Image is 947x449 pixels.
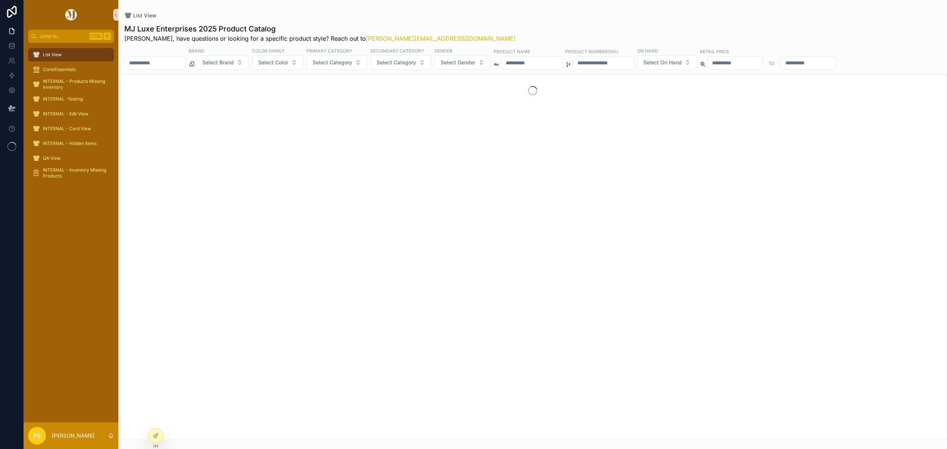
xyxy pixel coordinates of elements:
[306,55,367,70] button: Select Button
[441,59,475,66] span: Select Gender
[40,33,87,39] span: Jump to...
[28,137,114,150] a: INTERNAL - Hidden Items
[124,12,156,19] a: List View
[637,47,658,54] label: On Hand
[28,122,114,135] a: INTERNAL - Card View
[202,59,234,66] span: Select Brand
[28,63,114,76] a: Core/Essentials
[43,141,97,146] span: INTERNAL - Hidden Items
[28,48,114,61] a: List View
[377,59,416,66] span: Select Category
[124,34,516,43] span: [PERSON_NAME], have questions or looking for a specific product style? Reach out to
[196,55,249,70] button: Select Button
[700,48,729,55] label: Retail Price
[52,432,94,439] p: [PERSON_NAME]
[306,47,352,54] label: Primary Category
[28,166,114,180] a: INTERNAL - Inventory Missing Products
[252,55,303,70] button: Select Button
[370,47,424,54] label: Secondary Category
[370,55,431,70] button: Select Button
[189,47,205,54] label: Brand
[43,155,61,161] span: QA View
[565,48,619,55] label: Product Number/SKU
[637,55,697,70] button: Select Button
[43,126,91,132] span: INTERNAL - Card View
[643,59,682,66] span: Select On Hand
[43,111,88,117] span: INTERNAL - Edit View
[33,431,41,440] span: PS
[252,47,284,54] label: Color Family
[258,59,288,66] span: Select Color
[90,33,103,40] span: Ctrl
[313,59,352,66] span: Select Category
[133,12,156,19] span: List View
[28,107,114,121] a: INTERNAL - Edit View
[24,43,118,189] div: scrollable content
[769,58,775,67] p: to
[43,67,75,72] span: Core/Essentials
[43,167,107,179] span: INTERNAL - Inventory Missing Products
[28,30,114,43] button: Jump to...CtrlK
[64,9,78,21] img: App logo
[434,47,452,54] label: Gender
[434,55,491,70] button: Select Button
[366,35,516,42] a: [PERSON_NAME][EMAIL_ADDRESS][DOMAIN_NAME]
[124,24,516,34] h1: MJ Luxe Enterprises 2025 Product Catalog
[104,33,110,39] span: K
[43,78,107,90] span: INTERNAL - Products Missing Inventory
[493,48,530,55] label: Product Name
[43,52,62,58] span: List View
[28,92,114,106] a: INTERNAL -Testing
[43,96,83,102] span: INTERNAL -Testing
[28,152,114,165] a: QA View
[28,78,114,91] a: INTERNAL - Products Missing Inventory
